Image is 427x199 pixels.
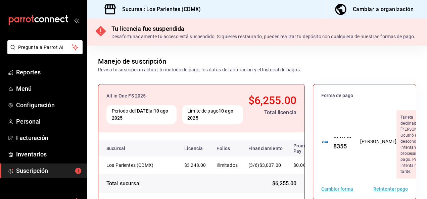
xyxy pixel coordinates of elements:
[117,5,201,13] h3: Sucursal: Los Parientes (CDMX)
[293,162,306,168] span: $0.00
[106,105,177,124] div: Periodo del al
[16,150,82,159] span: Inventarios
[353,5,414,14] div: Cambiar a organización
[16,84,82,93] span: Menú
[106,92,243,99] div: All in One FS 2025
[272,180,296,188] span: $6,255.00
[259,162,281,168] span: $3,007.00
[98,56,166,66] div: Manejo de suscripción
[184,162,206,168] span: $3,248.00
[106,180,141,188] div: Total sucursal
[5,49,83,56] a: Pregunta a Parrot AI
[248,94,296,107] span: $6,255.00
[7,40,83,54] button: Pregunta a Parrot AI
[248,162,283,169] div: (3/6)
[293,143,315,154] div: Promo Pay
[373,187,408,191] button: Reintentar pago
[111,24,415,33] div: Tu licencia fue suspendida
[182,105,243,124] div: Límite de pago
[16,133,82,142] span: Facturación
[328,133,352,151] div: ··· ··· ··· 8355
[248,109,296,117] div: Total licencia
[16,117,82,126] span: Personal
[211,156,243,174] td: Ilimitados
[74,17,79,23] button: open_drawer_menu
[16,101,82,110] span: Configuración
[179,140,211,156] th: Licencia
[106,162,174,169] div: Los Parientes (CDMX)
[135,108,150,114] strong: [DATE]
[16,68,82,77] span: Reportes
[111,33,415,40] div: Desafortunadamente tu acceso está suspendido. Si quieres restaurarlo, puedes realizar tu depósito...
[18,44,72,51] span: Pregunta a Parrot AI
[106,146,143,151] div: Sucursal
[321,187,353,191] button: Cambiar forma
[211,140,243,156] th: Folios
[98,66,301,73] div: Revisa tu suscripción actual, tu método de pago, los datos de facturación y el historial de pagos.
[243,140,288,156] th: Financiamiento
[360,138,397,145] div: [PERSON_NAME]
[16,166,82,175] span: Suscripción
[321,92,408,99] span: Forma de pago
